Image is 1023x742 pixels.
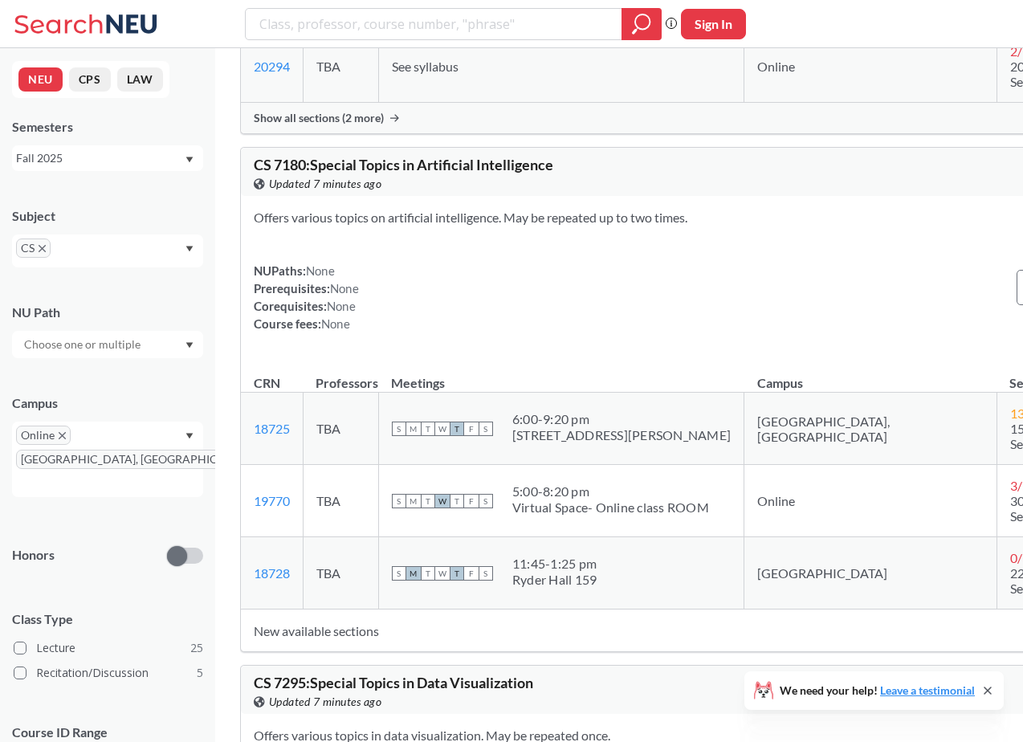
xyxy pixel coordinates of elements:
span: F [464,566,479,581]
span: M [406,422,421,436]
p: Honors [12,546,55,565]
span: T [450,494,464,508]
div: 11:45 - 1:25 pm [512,556,597,572]
span: Show all sections (2 more) [254,111,384,125]
span: None [306,263,335,278]
div: 5:00 - 8:20 pm [512,483,709,499]
span: [GEOGRAPHIC_DATA], [GEOGRAPHIC_DATA]X to remove pill [16,450,271,469]
span: See syllabus [392,59,459,74]
svg: Dropdown arrow [185,342,194,349]
svg: X to remove pill [59,432,66,439]
div: Virtual Space- Online class ROOM [512,499,709,516]
a: 18728 [254,565,290,581]
div: Semesters [12,118,203,136]
div: CRN [254,374,280,392]
button: LAW [117,67,163,92]
svg: Dropdown arrow [185,246,194,252]
div: Fall 2025 [16,149,184,167]
a: 20294 [254,59,290,74]
span: We need your help! [780,685,975,696]
label: Recitation/Discussion [14,662,203,683]
span: Class Type [12,610,203,628]
span: S [479,422,493,436]
div: [STREET_ADDRESS][PERSON_NAME] [512,427,731,443]
svg: Dropdown arrow [185,157,194,163]
svg: X to remove pill [39,245,46,252]
span: 25 [190,639,203,657]
div: Dropdown arrow [12,331,203,358]
span: CS 7295 : Special Topics in Data Visualization [254,674,533,691]
span: F [464,422,479,436]
div: Campus [12,394,203,412]
span: T [421,494,435,508]
th: Campus [744,358,997,393]
input: Choose one or multiple [16,335,151,354]
span: S [392,494,406,508]
svg: Dropdown arrow [185,433,194,439]
span: S [392,566,406,581]
div: CSX to remove pillDropdown arrow [12,234,203,267]
div: OnlineX to remove pill[GEOGRAPHIC_DATA], [GEOGRAPHIC_DATA]X to remove pillDropdown arrow [12,422,203,497]
button: CPS [69,67,111,92]
td: TBA [303,31,378,103]
button: Sign In [681,9,746,39]
span: W [435,494,450,508]
div: Fall 2025Dropdown arrow [12,145,203,171]
p: Course ID Range [12,724,203,742]
span: 5 [197,664,203,682]
span: S [479,566,493,581]
input: Class, professor, course number, "phrase" [258,10,610,38]
span: T [450,422,464,436]
td: [GEOGRAPHIC_DATA] [744,537,997,609]
td: TBA [303,537,378,609]
div: 6:00 - 9:20 pm [512,411,731,427]
span: W [435,422,450,436]
td: Online [744,31,997,103]
span: None [330,281,359,296]
svg: magnifying glass [632,13,651,35]
span: Updated 7 minutes ago [269,693,382,711]
span: S [392,422,406,436]
span: CS 7180 : Special Topics in Artificial Intelligence [254,156,553,173]
div: NU Path [12,304,203,321]
div: Subject [12,207,203,225]
span: Updated 7 minutes ago [269,175,382,193]
span: W [435,566,450,581]
div: NUPaths: Prerequisites: Corequisites: Course fees: [254,262,359,332]
span: None [327,299,356,313]
td: [GEOGRAPHIC_DATA], [GEOGRAPHIC_DATA] [744,393,997,465]
label: Lecture [14,638,203,658]
button: NEU [18,67,63,92]
span: OnlineX to remove pill [16,426,71,445]
span: F [464,494,479,508]
span: M [406,494,421,508]
a: 18725 [254,421,290,436]
td: TBA [303,465,378,537]
div: magnifying glass [622,8,662,40]
span: S [479,494,493,508]
a: 19770 [254,493,290,508]
span: CSX to remove pill [16,238,51,258]
span: T [421,422,435,436]
span: None [321,316,350,331]
span: T [421,566,435,581]
span: T [450,566,464,581]
span: M [406,566,421,581]
a: Leave a testimonial [880,683,975,697]
th: Meetings [378,358,744,393]
div: Ryder Hall 159 [512,572,597,588]
td: Online [744,465,997,537]
th: Professors [303,358,378,393]
td: TBA [303,393,378,465]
